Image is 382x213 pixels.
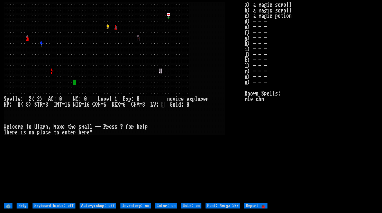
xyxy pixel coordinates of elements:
[101,102,103,107] div: =
[142,124,145,130] div: l
[73,96,76,102] div: W
[4,203,12,208] input: ⚙️
[128,96,131,102] div: p
[90,130,92,135] div: !
[153,102,156,107] div: V
[40,124,43,130] div: a
[79,102,81,107] div: S
[76,96,79,102] div: C
[73,124,76,130] div: e
[48,124,51,130] div: ,
[23,130,26,135] div: s
[33,203,75,208] input: Keyboard hints: off
[9,124,12,130] div: l
[192,96,195,102] div: p
[45,124,48,130] div: n
[26,124,29,130] div: t
[134,102,137,107] div: H
[244,203,267,208] input: Report 🐞
[175,102,178,107] div: l
[51,96,54,102] div: C
[67,130,70,135] div: t
[7,130,9,135] div: h
[92,102,95,107] div: C
[56,102,59,107] div: N
[65,130,67,135] div: n
[62,130,65,135] div: e
[54,130,56,135] div: t
[103,124,106,130] div: P
[120,203,151,208] input: Inventory: on
[70,124,73,130] div: h
[103,102,106,107] div: 6
[137,124,139,130] div: h
[43,102,45,107] div: =
[29,124,31,130] div: o
[139,102,142,107] div: =
[156,102,159,107] div: :
[206,96,209,102] div: r
[54,124,56,130] div: M
[178,96,181,102] div: c
[79,96,81,102] div: :
[45,130,48,135] div: c
[87,124,90,130] div: l
[84,130,87,135] div: r
[79,130,81,135] div: h
[20,130,23,135] div: i
[137,96,139,102] div: 0
[87,130,90,135] div: e
[120,124,123,130] div: ?
[15,124,18,130] div: o
[126,96,128,102] div: x
[145,124,148,130] div: p
[31,96,34,102] div: (
[80,203,116,208] input: Auto-pickup: off
[29,96,31,102] div: 2
[45,102,48,107] div: 8
[131,96,134,102] div: :
[73,102,76,107] div: W
[9,130,12,135] div: e
[115,96,117,102] div: 1
[54,96,56,102] div: :
[167,96,170,102] div: n
[98,96,101,102] div: L
[151,102,153,107] div: L
[95,124,98,130] div: -
[59,124,62,130] div: x
[81,124,84,130] div: m
[20,124,23,130] div: e
[20,102,23,107] div: (
[76,102,79,107] div: I
[59,102,62,107] div: T
[67,124,70,130] div: t
[67,102,70,107] div: 6
[26,102,29,107] div: 8
[155,203,177,208] input: Color: on
[115,102,117,107] div: E
[31,130,34,135] div: o
[181,203,201,208] input: Bold: on
[43,130,45,135] div: a
[181,96,184,102] div: e
[40,102,43,107] div: R
[54,102,56,107] div: I
[173,96,175,102] div: v
[170,102,173,107] div: G
[37,102,40,107] div: T
[123,96,126,102] div: E
[198,96,200,102] div: o
[65,102,67,107] div: 1
[4,102,7,107] div: H
[189,96,192,102] div: x
[20,96,23,102] div: :
[9,102,12,107] div: :
[18,96,20,102] div: s
[29,102,31,107] div: )
[4,124,7,130] div: W
[34,124,37,130] div: U
[81,130,84,135] div: e
[115,124,117,130] div: s
[79,124,81,130] div: s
